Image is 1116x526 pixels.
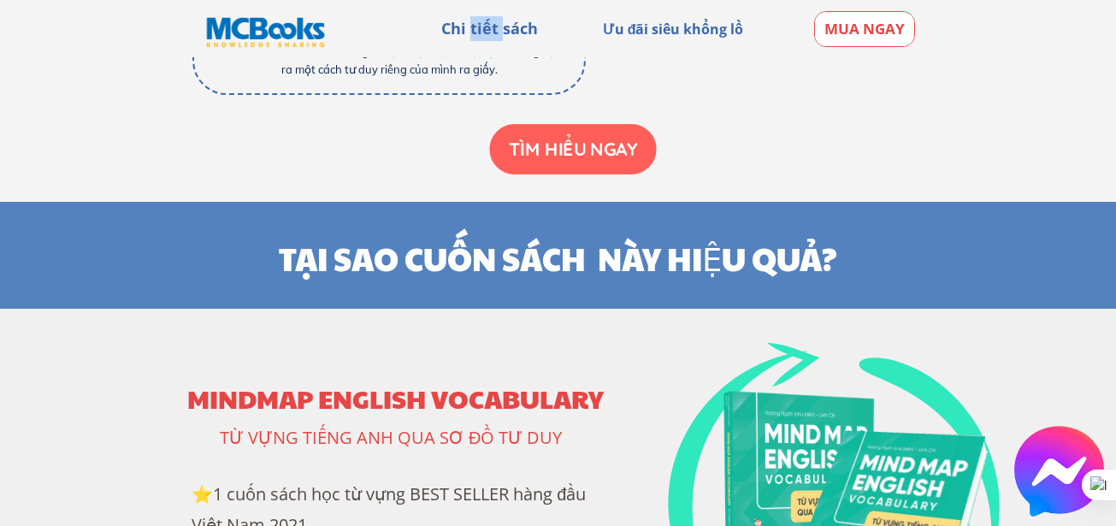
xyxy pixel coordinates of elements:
h3: Ưu đãi siêu khổng lồ [593,19,753,41]
h3: Chi tiết sách [422,16,558,41]
h3: TẠI SAO CUỐN SÁCH NÀY HIỆU QUẢ? [222,233,895,283]
h3: MINDMAP ENGLISH VOCABULARY [176,381,616,417]
p: TÌM HIỂU NGAY [489,124,656,174]
h3: TỪ VỰNG TIẾNG ANH QUA SƠ ĐỒ TƯ DUY [220,424,571,452]
p: Với mỗi chủ đề gốc học được, bạn hãy tự do sáng tạo ra một cách tư duy riêng của mình ra giấy. [281,43,561,79]
p: MUA NGAY [815,12,915,46]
